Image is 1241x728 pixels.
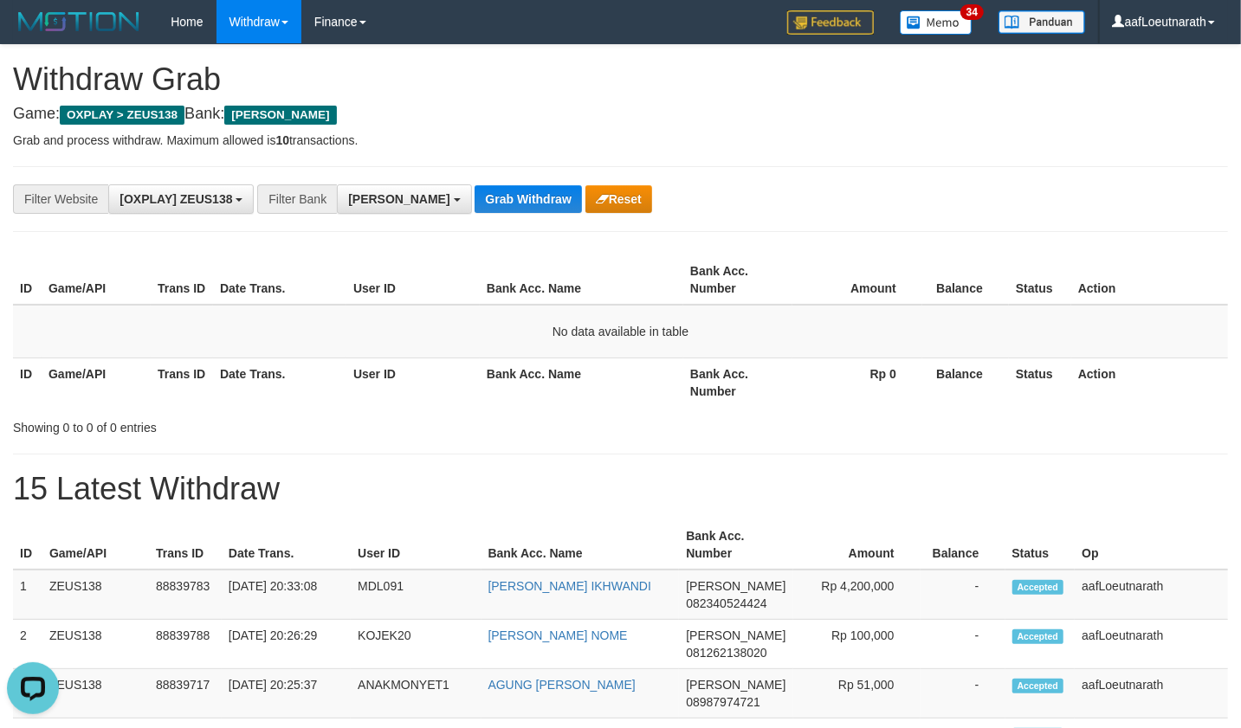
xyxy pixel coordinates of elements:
th: Balance [922,255,1009,305]
th: User ID [346,358,480,407]
th: Date Trans. [213,358,346,407]
th: Status [1009,358,1071,407]
td: KOJEK20 [351,620,481,669]
td: 88839788 [149,620,222,669]
th: Bank Acc. Number [679,520,792,570]
span: Accepted [1012,580,1064,595]
p: Grab and process withdraw. Maximum allowed is transactions. [13,132,1228,149]
th: Action [1071,255,1228,305]
th: Balance [922,358,1009,407]
td: MDL091 [351,570,481,620]
td: Rp 100,000 [793,620,921,669]
span: [PERSON_NAME] [224,106,336,125]
img: panduan.png [999,10,1085,34]
th: ID [13,255,42,305]
span: Copy 08987974721 to clipboard [686,695,760,709]
span: Accepted [1012,679,1064,693]
th: Bank Acc. Number [683,255,792,305]
td: [DATE] 20:33:08 [222,570,351,620]
a: [PERSON_NAME] IKHWANDI [488,579,652,593]
button: Grab Withdraw [475,185,581,213]
th: ID [13,358,42,407]
td: ZEUS138 [42,669,149,718]
td: 88839717 [149,669,222,718]
button: Reset [585,185,652,213]
th: Trans ID [151,255,213,305]
th: Status [1009,255,1071,305]
span: [PERSON_NAME] [686,628,785,642]
td: 1 [13,570,42,620]
th: Bank Acc. Name [480,255,683,305]
strong: 10 [275,133,289,147]
td: ZEUS138 [42,570,149,620]
th: Game/API [42,255,151,305]
h1: 15 Latest Withdraw [13,472,1228,506]
span: OXPLAY > ZEUS138 [60,106,184,125]
th: Trans ID [149,520,222,570]
th: Date Trans. [213,255,346,305]
td: 2 [13,620,42,669]
img: Feedback.jpg [787,10,874,35]
h1: Withdraw Grab [13,62,1228,97]
th: Amount [792,255,922,305]
img: Button%20Memo.svg [900,10,973,35]
span: [OXPLAY] ZEUS138 [120,192,232,206]
th: Trans ID [151,358,213,407]
td: aafLoeutnarath [1075,669,1228,718]
th: Status [1005,520,1076,570]
th: Action [1071,358,1228,407]
a: [PERSON_NAME] NOME [488,628,628,642]
td: ZEUS138 [42,620,149,669]
th: Rp 0 [792,358,922,407]
img: MOTION_logo.png [13,9,145,35]
button: [OXPLAY] ZEUS138 [108,184,254,214]
span: Accepted [1012,629,1064,644]
td: aafLoeutnarath [1075,570,1228,620]
h4: Game: Bank: [13,106,1228,123]
td: [DATE] 20:26:29 [222,620,351,669]
div: Filter Bank [257,184,337,214]
th: Bank Acc. Number [683,358,792,407]
td: - [921,669,1005,718]
span: Copy 081262138020 to clipboard [686,646,766,660]
a: AGUNG [PERSON_NAME] [488,678,636,692]
div: Filter Website [13,184,108,214]
span: [PERSON_NAME] [686,579,785,593]
th: Game/API [42,520,149,570]
button: Open LiveChat chat widget [7,7,59,59]
td: No data available in table [13,305,1228,358]
td: aafLoeutnarath [1075,620,1228,669]
th: Game/API [42,358,151,407]
button: [PERSON_NAME] [337,184,471,214]
th: Bank Acc. Name [480,358,683,407]
td: - [921,620,1005,669]
td: [DATE] 20:25:37 [222,669,351,718]
span: [PERSON_NAME] [348,192,449,206]
td: ANAKMONYET1 [351,669,481,718]
th: User ID [351,520,481,570]
th: User ID [346,255,480,305]
span: [PERSON_NAME] [686,678,785,692]
td: 88839783 [149,570,222,620]
th: Amount [793,520,921,570]
th: Balance [921,520,1005,570]
td: Rp 51,000 [793,669,921,718]
th: Date Trans. [222,520,351,570]
td: Rp 4,200,000 [793,570,921,620]
th: ID [13,520,42,570]
td: - [921,570,1005,620]
span: 34 [960,4,984,20]
th: Op [1075,520,1228,570]
div: Showing 0 to 0 of 0 entries [13,412,504,436]
span: Copy 082340524424 to clipboard [686,596,766,610]
th: Bank Acc. Name [482,520,680,570]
